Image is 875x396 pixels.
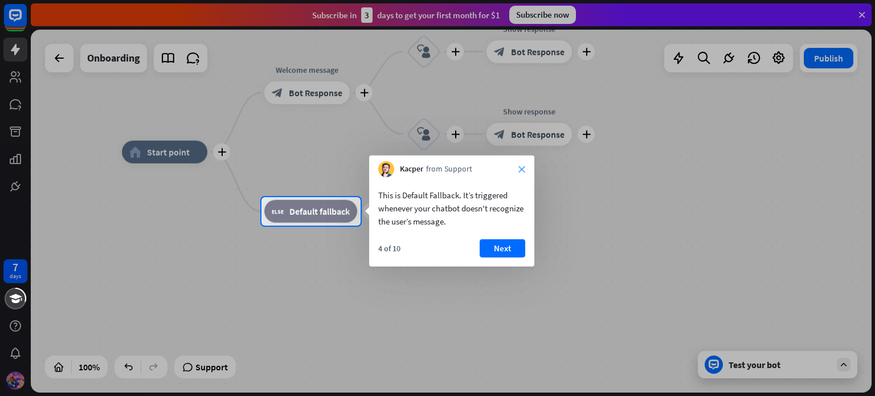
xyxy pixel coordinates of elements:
span: from Support [426,164,472,175]
i: block_fallback [272,206,284,217]
div: This is Default Fallback. It’s triggered whenever your chatbot doesn't recognize the user’s message. [378,189,525,228]
button: Open LiveChat chat widget [9,5,43,39]
span: Kacper [400,164,423,175]
div: 4 of 10 [378,243,400,254]
i: close [518,166,525,173]
span: Default fallback [289,206,350,217]
button: Next [480,239,525,258]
